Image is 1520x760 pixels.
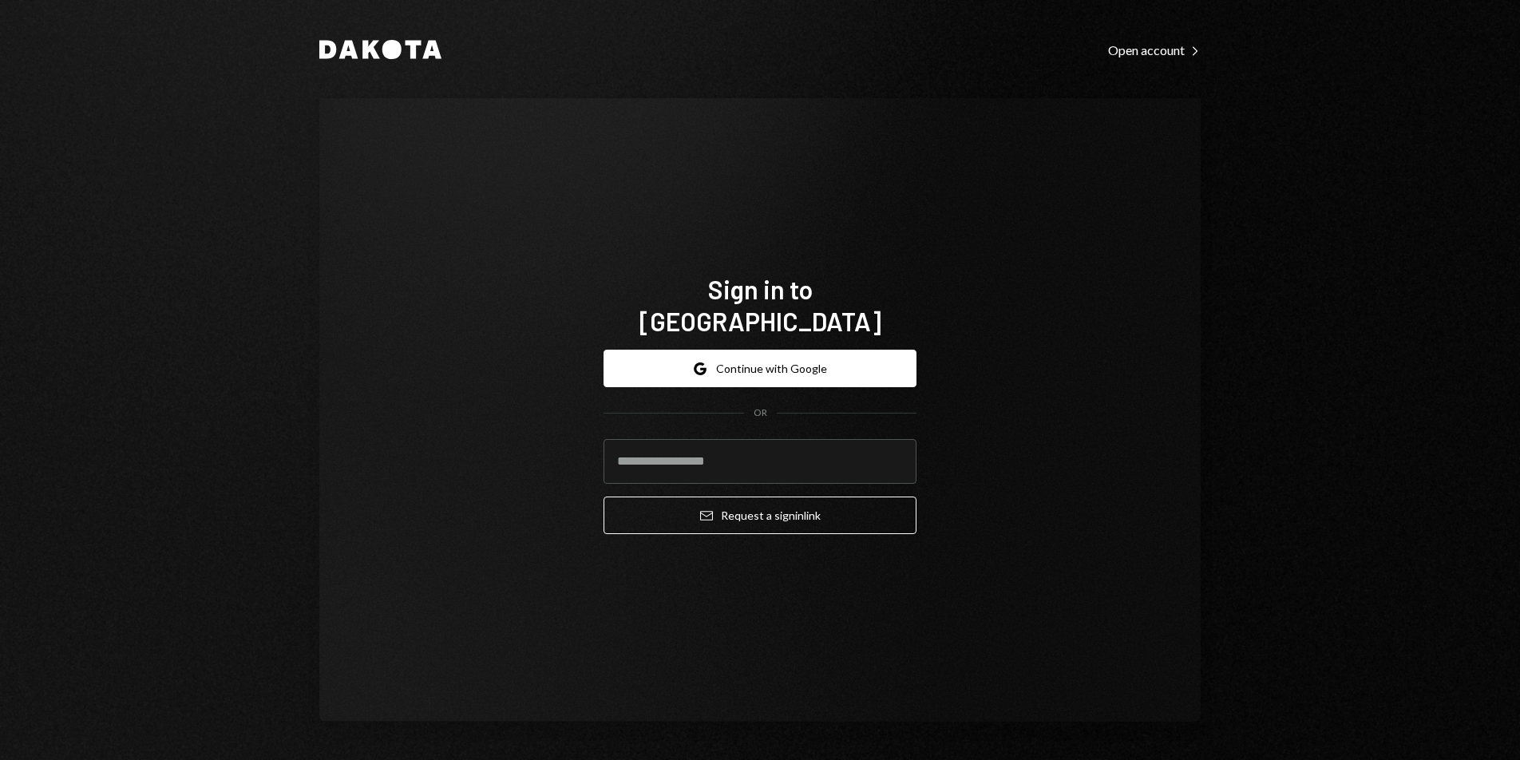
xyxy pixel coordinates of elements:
[754,406,767,420] div: OR
[1108,41,1201,58] a: Open account
[604,350,916,387] button: Continue with Google
[1108,42,1201,58] div: Open account
[604,497,916,534] button: Request a signinlink
[604,273,916,337] h1: Sign in to [GEOGRAPHIC_DATA]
